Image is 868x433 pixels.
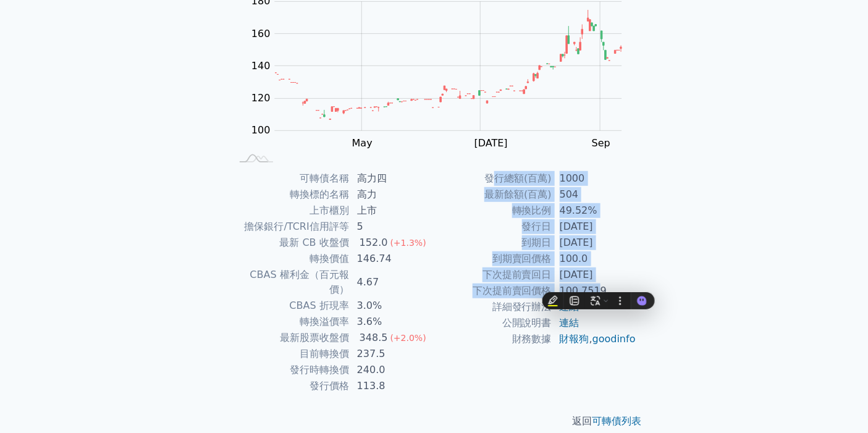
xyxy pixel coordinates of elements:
td: [DATE] [552,235,637,251]
td: 發行日 [434,219,552,235]
iframe: Chat Widget [806,374,868,433]
td: [DATE] [552,267,637,283]
a: 可轉債列表 [592,415,642,427]
td: 4.67 [350,267,434,298]
td: 240.0 [350,362,434,378]
span: (+1.3%) [390,238,426,248]
td: 轉換標的名稱 [232,187,350,203]
a: 連結 [560,317,579,329]
td: 1000 [552,170,637,187]
td: 轉換價值 [232,251,350,267]
a: 財報狗 [560,333,589,345]
td: 3.6% [350,314,434,330]
td: 發行價格 [232,378,350,394]
td: 財務數據 [434,331,552,347]
td: , [552,331,637,347]
div: 152.0 [357,235,390,250]
td: 5 [350,219,434,235]
div: 348.5 [357,330,390,345]
tspan: 100 [251,124,271,136]
td: 100.7519 [552,283,637,299]
td: 轉換溢價率 [232,314,350,330]
td: 轉換比例 [434,203,552,219]
td: 最新 CB 收盤價 [232,235,350,251]
td: 發行時轉換價 [232,362,350,378]
td: 公開說明書 [434,315,552,331]
td: 高力四 [350,170,434,187]
p: 返回 [217,414,652,429]
td: 504 [552,187,637,203]
td: 113.8 [350,378,434,394]
tspan: 160 [251,27,271,39]
td: 可轉債名稱 [232,170,350,187]
span: (+2.0%) [390,333,426,343]
td: 下次提前賣回日 [434,267,552,283]
td: 最新股票收盤價 [232,330,350,346]
td: 49.52% [552,203,637,219]
td: 146.74 [350,251,434,267]
td: 到期日 [434,235,552,251]
td: 上市 [350,203,434,219]
td: 下次提前賣回價格 [434,283,552,299]
td: CBAS 折現率 [232,298,350,314]
td: 目前轉換價 [232,346,350,362]
td: 高力 [350,187,434,203]
tspan: 120 [251,92,271,104]
td: 最新餘額(百萬) [434,187,552,203]
tspan: 140 [251,59,271,71]
a: goodinfo [592,333,636,345]
tspan: [DATE] [474,137,508,148]
td: 上市櫃別 [232,203,350,219]
td: 到期賣回價格 [434,251,552,267]
td: 擔保銀行/TCRI信用評等 [232,219,350,235]
td: 發行總額(百萬) [434,170,552,187]
td: 100.0 [552,251,637,267]
tspan: Sep [592,137,610,148]
tspan: May [352,137,373,149]
div: 聊天小工具 [806,374,868,433]
td: 3.0% [350,298,434,314]
td: CBAS 權利金（百元報價） [232,267,350,298]
td: [DATE] [552,219,637,235]
td: 詳細發行辦法 [434,299,552,315]
td: 237.5 [350,346,434,362]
